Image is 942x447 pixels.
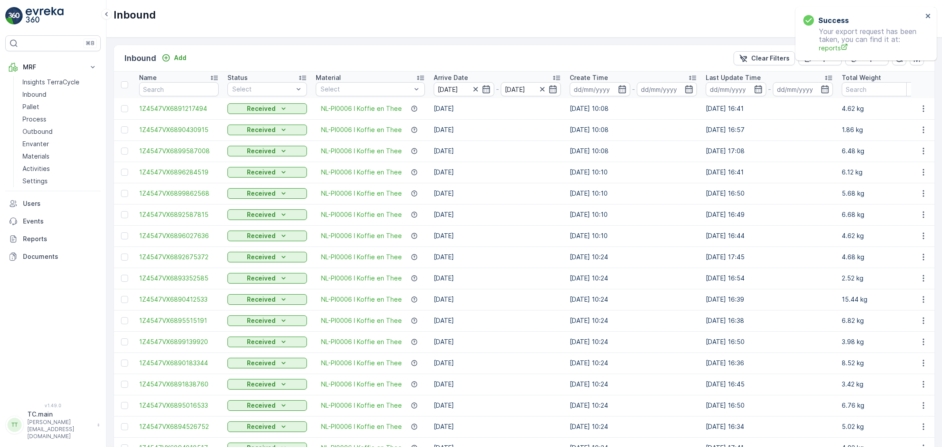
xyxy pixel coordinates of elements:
a: NL-PI0006 I Koffie en Thee [321,316,402,325]
td: [DATE] 16:54 [701,268,837,289]
a: Pallet [19,101,101,113]
input: dd/mm/yyyy [434,82,494,96]
td: [DATE] 16:57 [701,119,837,140]
p: Received [247,231,276,240]
span: 1Z4547VX6896284519 [139,168,219,177]
input: dd/mm/yyyy [773,82,833,96]
a: NL-PI0006 I Koffie en Thee [321,231,402,240]
p: Received [247,337,276,346]
button: Received [227,273,307,284]
span: NL-PI0006 I Koffie en Thee [321,189,402,198]
td: [DATE] 16:36 [701,352,837,374]
p: 8.52 kg [842,359,921,367]
a: Settings [19,175,101,187]
button: Received [227,167,307,178]
a: 1Z4547VX6892675372 [139,253,219,261]
p: 3.98 kg [842,337,921,346]
div: Toggle Row Selected [121,169,128,176]
p: 6.48 kg [842,147,921,155]
div: Toggle Row Selected [121,423,128,430]
a: 1Z4547VX6894526752 [139,422,219,431]
td: [DATE] 16:39 [701,289,837,310]
p: Inbound [113,8,156,22]
a: 1Z4547VX6891217494 [139,104,219,113]
button: Received [227,103,307,114]
td: [DATE] [429,416,565,437]
span: NL-PI0006 I Koffie en Thee [321,337,402,346]
p: Received [247,359,276,367]
p: Received [247,253,276,261]
td: [DATE] 16:50 [701,331,837,352]
div: Toggle Row Selected [121,381,128,388]
p: 4.62 kg [842,231,921,240]
td: [DATE] 10:24 [565,246,701,268]
p: MRF [23,63,83,72]
p: 15.44 kg [842,295,921,304]
td: [DATE] 10:24 [565,310,701,331]
a: NL-PI0006 I Koffie en Thee [321,359,402,367]
p: 5.02 kg [842,422,921,431]
p: 6.12 kg [842,168,921,177]
div: Toggle Row Selected [121,211,128,218]
span: NL-PI0006 I Koffie en Thee [321,168,402,177]
p: Received [247,380,276,389]
td: [DATE] 10:24 [565,374,701,395]
p: TC.main [27,410,93,419]
td: [DATE] [429,183,565,204]
p: Insights TerraCycle [23,78,79,87]
a: 1Z4547VX6899139920 [139,337,219,346]
td: [DATE] [429,331,565,352]
a: Process [19,113,101,125]
a: 1Z4547VX6893352585 [139,274,219,283]
span: v 1.49.0 [5,403,101,408]
a: Insights TerraCycle [19,76,101,88]
a: Outbound [19,125,101,138]
a: Activities [19,163,101,175]
a: NL-PI0006 I Koffie en Thee [321,104,402,113]
button: Received [227,315,307,326]
td: [DATE] 10:08 [565,119,701,140]
p: Activities [23,164,50,173]
p: Outbound [23,127,53,136]
a: reports [819,43,923,53]
span: 1Z4547VX6899587008 [139,147,219,155]
td: [DATE] 10:08 [565,98,701,119]
p: 4.68 kg [842,253,921,261]
p: Add [174,53,186,62]
td: [DATE] [429,140,565,162]
p: Received [247,274,276,283]
a: 1Z4547VX6892587815 [139,210,219,219]
button: Received [227,294,307,305]
img: logo [5,7,23,25]
p: Reports [23,235,97,243]
button: TTTC.main[PERSON_NAME][EMAIL_ADDRESS][DOMAIN_NAME] [5,410,101,440]
td: [DATE] 10:24 [565,268,701,289]
p: [PERSON_NAME][EMAIL_ADDRESS][DOMAIN_NAME] [27,419,93,440]
td: [DATE] [429,374,565,395]
div: TT [8,418,22,432]
p: 6.76 kg [842,401,921,410]
a: Users [5,195,101,212]
div: Toggle Row Selected [121,190,128,197]
td: [DATE] 16:34 [701,416,837,437]
td: [DATE] 10:10 [565,225,701,246]
p: Inbound [125,52,156,64]
a: Reports [5,230,101,248]
p: 3.42 kg [842,380,921,389]
td: [DATE] 10:24 [565,395,701,416]
td: [DATE] 10:24 [565,289,701,310]
p: Received [247,189,276,198]
p: Users [23,199,97,208]
span: 1Z4547VX6896027636 [139,231,219,240]
input: dd/mm/yyyy [637,82,697,96]
a: 1Z4547VX6890183344 [139,359,219,367]
p: 6.82 kg [842,316,921,325]
span: 1Z4547VX6899862568 [139,189,219,198]
input: dd/mm/yyyy [570,82,630,96]
input: dd/mm/yyyy [706,82,766,96]
p: Settings [23,177,48,186]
